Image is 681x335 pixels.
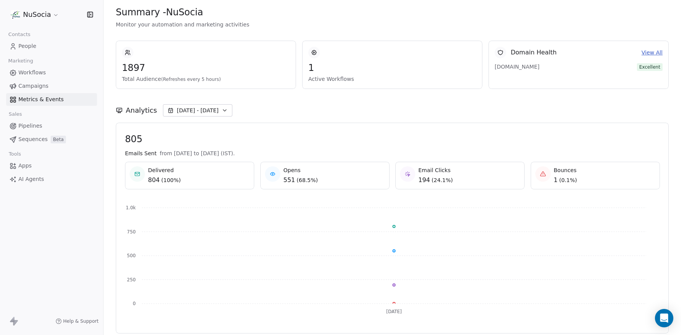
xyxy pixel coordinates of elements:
[5,148,24,160] span: Tools
[161,176,181,184] span: ( 100% )
[554,176,558,185] span: 1
[23,10,51,20] span: NuSocia
[177,107,219,114] span: [DATE] - [DATE]
[5,29,34,40] span: Contacts
[122,75,290,83] span: Total Audience
[125,149,156,157] span: Emails Sent
[642,49,663,57] a: View All
[418,176,430,185] span: 194
[655,309,673,327] div: Open Intercom Messenger
[126,205,136,210] tspan: 1.0k
[637,63,663,71] span: Excellent
[308,75,476,83] span: Active Workflows
[283,176,295,185] span: 551
[127,229,136,235] tspan: 750
[122,62,290,74] span: 1897
[6,80,97,92] a: Campaigns
[18,42,36,50] span: People
[9,8,61,21] button: NuSocia
[51,136,66,143] span: Beta
[432,176,453,184] span: ( 24.1% )
[18,82,48,90] span: Campaigns
[6,40,97,53] a: People
[6,159,97,172] a: Apps
[126,105,157,115] span: Analytics
[6,133,97,146] a: SequencesBeta
[116,21,669,28] span: Monitor your automation and marketing activities
[56,318,99,324] a: Help & Support
[559,176,577,184] span: ( 0.1% )
[6,120,97,132] a: Pipelines
[495,63,548,71] span: [DOMAIN_NAME]
[308,62,476,74] span: 1
[554,166,577,174] span: Bounces
[148,166,181,174] span: Delivered
[163,104,232,117] button: [DATE] - [DATE]
[5,55,36,67] span: Marketing
[148,176,160,185] span: 804
[116,7,203,18] span: Summary - NuSocia
[18,175,44,183] span: AI Agents
[133,301,136,306] tspan: 0
[11,10,20,19] img: LOGO_1_WB.png
[161,77,221,82] span: (Refreshes every 5 hours)
[296,176,317,184] span: ( 68.5% )
[6,93,97,106] a: Metrics & Events
[511,48,557,57] span: Domain Health
[160,149,235,157] span: from [DATE] to [DATE] (IST).
[283,166,318,174] span: Opens
[127,253,136,258] tspan: 500
[18,122,42,130] span: Pipelines
[127,277,136,282] tspan: 250
[18,135,48,143] span: Sequences
[6,66,97,79] a: Workflows
[125,133,660,145] span: 805
[418,166,453,174] span: Email Clicks
[18,69,46,77] span: Workflows
[6,173,97,186] a: AI Agents
[386,309,402,314] tspan: [DATE]
[18,95,64,103] span: Metrics & Events
[5,108,25,120] span: Sales
[18,162,32,170] span: Apps
[63,318,99,324] span: Help & Support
